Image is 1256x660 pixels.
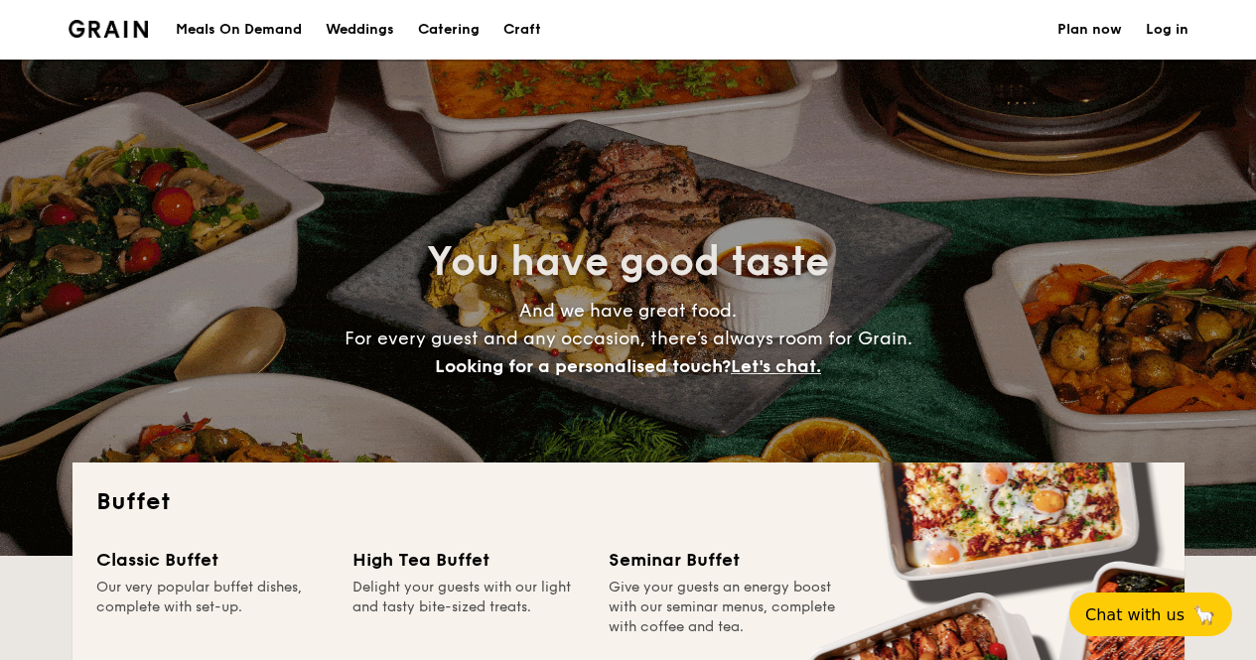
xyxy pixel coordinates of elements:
div: Seminar Buffet [609,546,841,574]
div: Give your guests an energy boost with our seminar menus, complete with coffee and tea. [609,578,841,637]
span: Chat with us [1085,605,1185,624]
div: High Tea Buffet [352,546,585,574]
img: Grain [69,20,149,38]
a: Logotype [69,20,149,38]
span: Let's chat. [731,355,821,377]
div: Classic Buffet [96,546,329,574]
div: Our very popular buffet dishes, complete with set-up. [96,578,329,637]
span: 🦙 [1192,603,1216,626]
h2: Buffet [96,486,1161,518]
button: Chat with us🦙 [1069,593,1232,636]
div: Delight your guests with our light and tasty bite-sized treats. [352,578,585,637]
